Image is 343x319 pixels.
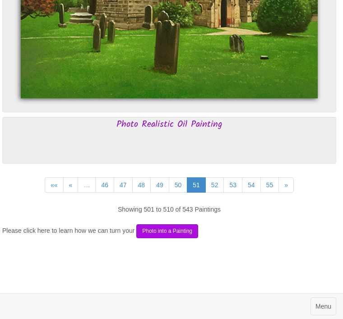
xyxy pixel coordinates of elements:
a: «« [45,177,64,193]
a: 53 [223,177,242,193]
a: 50 [169,177,188,193]
a: Photo into a Painting [134,227,198,234]
span: Menu [315,303,331,310]
a: 48 [132,177,151,193]
a: 51 [187,177,206,193]
a: 46 [95,177,114,193]
button: Photo into a Painting [136,224,198,238]
a: 47 [114,177,133,193]
a: « [63,177,79,193]
a: 52 [205,177,224,193]
a: … [78,177,96,193]
button: Menu [311,297,336,315]
h3: Photo Realistic Oil Painting [14,120,324,129]
p: Showing 501 to 510 of 543 Paintings [2,204,336,215]
a: 55 [260,177,279,193]
a: 54 [242,177,261,193]
p: Please click here to learn how we can turn your [2,224,336,238]
a: » [278,177,294,193]
a: 49 [150,177,169,193]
